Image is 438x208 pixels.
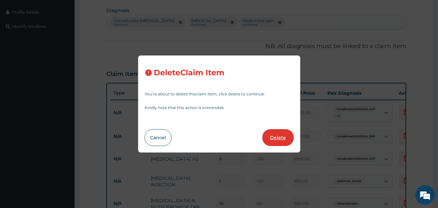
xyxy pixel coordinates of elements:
[154,68,224,77] h3: Delete Claim Item
[34,36,109,45] div: Chat with us now
[145,129,172,146] button: Cancel
[12,32,26,49] img: d_794563401_company_1708531726252_794563401
[262,129,294,146] button: Delete
[145,106,294,110] p: Kindly note that this action is irreversible
[38,63,89,128] span: We're online!
[3,139,124,162] textarea: Type your message and hit 'Enter'
[145,92,294,96] p: You’re about to delete this claim item , click delete to continue.
[106,3,122,19] div: Minimize live chat window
